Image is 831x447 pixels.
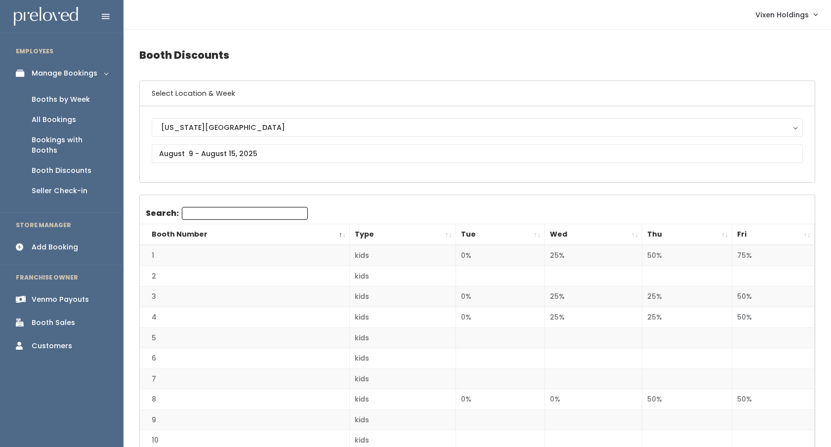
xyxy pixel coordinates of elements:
[350,286,456,307] td: kids
[732,245,815,266] td: 75%
[456,286,544,307] td: 0%
[152,118,803,137] button: [US_STATE][GEOGRAPHIC_DATA]
[544,307,642,328] td: 25%
[32,68,97,79] div: Manage Bookings
[140,224,350,245] th: Booth Number: activate to sort column descending
[642,245,732,266] td: 50%
[140,389,350,410] td: 8
[544,389,642,410] td: 0%
[32,341,72,351] div: Customers
[140,409,350,430] td: 9
[755,9,809,20] span: Vixen Holdings
[350,368,456,389] td: kids
[350,266,456,286] td: kids
[642,389,732,410] td: 50%
[350,224,456,245] th: Type: activate to sort column ascending
[32,318,75,328] div: Booth Sales
[140,307,350,328] td: 4
[32,294,89,305] div: Venmo Payouts
[732,389,815,410] td: 50%
[32,94,90,105] div: Booths by Week
[161,122,793,133] div: [US_STATE][GEOGRAPHIC_DATA]
[350,389,456,410] td: kids
[456,307,544,328] td: 0%
[140,286,350,307] td: 3
[152,144,803,163] input: August 9 - August 15, 2025
[140,245,350,266] td: 1
[456,389,544,410] td: 0%
[14,7,78,26] img: preloved logo
[642,307,732,328] td: 25%
[746,4,827,25] a: Vixen Holdings
[456,245,544,266] td: 0%
[732,286,815,307] td: 50%
[140,266,350,286] td: 2
[642,286,732,307] td: 25%
[32,165,91,176] div: Booth Discounts
[732,307,815,328] td: 50%
[350,409,456,430] td: kids
[732,224,815,245] th: Fri: activate to sort column ascending
[140,368,350,389] td: 7
[140,81,815,106] h6: Select Location & Week
[182,207,308,220] input: Search:
[544,224,642,245] th: Wed: activate to sort column ascending
[456,224,544,245] th: Tue: activate to sort column ascending
[146,207,308,220] label: Search:
[32,186,87,196] div: Seller Check-in
[544,286,642,307] td: 25%
[350,245,456,266] td: kids
[544,245,642,266] td: 25%
[32,242,78,252] div: Add Booking
[32,135,108,156] div: Bookings with Booths
[642,224,732,245] th: Thu: activate to sort column ascending
[350,327,456,348] td: kids
[350,307,456,328] td: kids
[350,348,456,369] td: kids
[139,41,815,69] h4: Booth Discounts
[140,348,350,369] td: 6
[32,115,76,125] div: All Bookings
[140,327,350,348] td: 5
